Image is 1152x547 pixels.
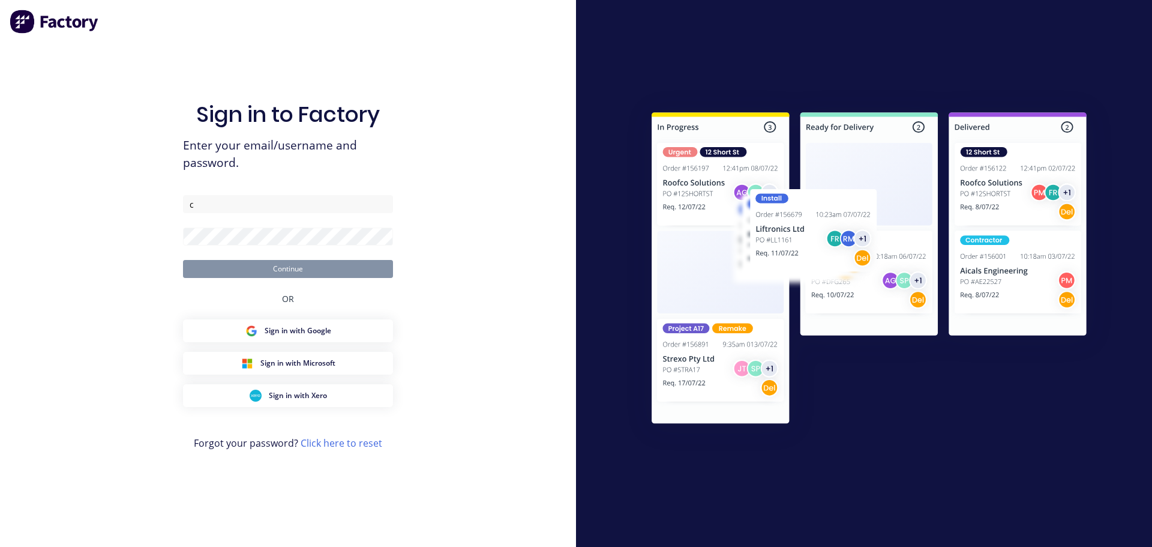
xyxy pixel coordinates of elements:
[250,390,262,402] img: Xero Sign in
[241,357,253,369] img: Microsoft Sign in
[183,319,393,342] button: Google Sign inSign in with Google
[269,390,327,401] span: Sign in with Xero
[194,436,382,450] span: Forgot your password?
[282,278,294,319] div: OR
[625,88,1113,452] img: Sign in
[265,325,331,336] span: Sign in with Google
[183,137,393,172] span: Enter your email/username and password.
[183,352,393,375] button: Microsoft Sign inSign in with Microsoft
[183,260,393,278] button: Continue
[245,325,257,337] img: Google Sign in
[301,437,382,450] a: Click here to reset
[196,101,380,127] h1: Sign in to Factory
[10,10,100,34] img: Factory
[183,384,393,407] button: Xero Sign inSign in with Xero
[260,358,335,369] span: Sign in with Microsoft
[183,195,393,213] input: Email/Username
